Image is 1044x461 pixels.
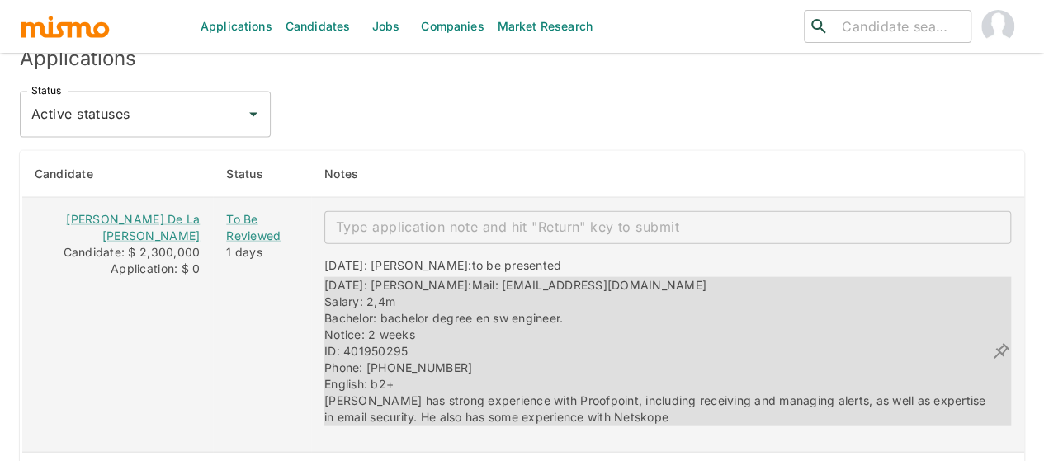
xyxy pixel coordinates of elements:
th: Notes [311,151,1024,198]
img: logo [20,14,111,39]
div: Candidate: $ 2,300,000 [35,244,200,261]
button: Open [242,103,265,126]
div: 1 days [226,244,298,261]
th: Status [213,151,311,198]
img: Maia Reyes [981,10,1014,43]
span: to be presented [471,258,561,272]
div: [DATE]: [PERSON_NAME]: [324,257,561,277]
input: Candidate search [835,15,964,38]
th: Candidate [21,151,214,198]
a: [PERSON_NAME] De La [PERSON_NAME] [66,212,200,242]
h5: Applications [20,45,1024,72]
a: To Be Reviewed [226,211,298,244]
span: Mail: [EMAIL_ADDRESS][DOMAIN_NAME] Salary: 2,4m Bachelor: bachelor degree en sw engineer. Notice:... [324,278,990,424]
label: Status [31,84,61,98]
div: Application: $ 0 [35,261,200,277]
div: [DATE]: [PERSON_NAME]: [324,277,991,426]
